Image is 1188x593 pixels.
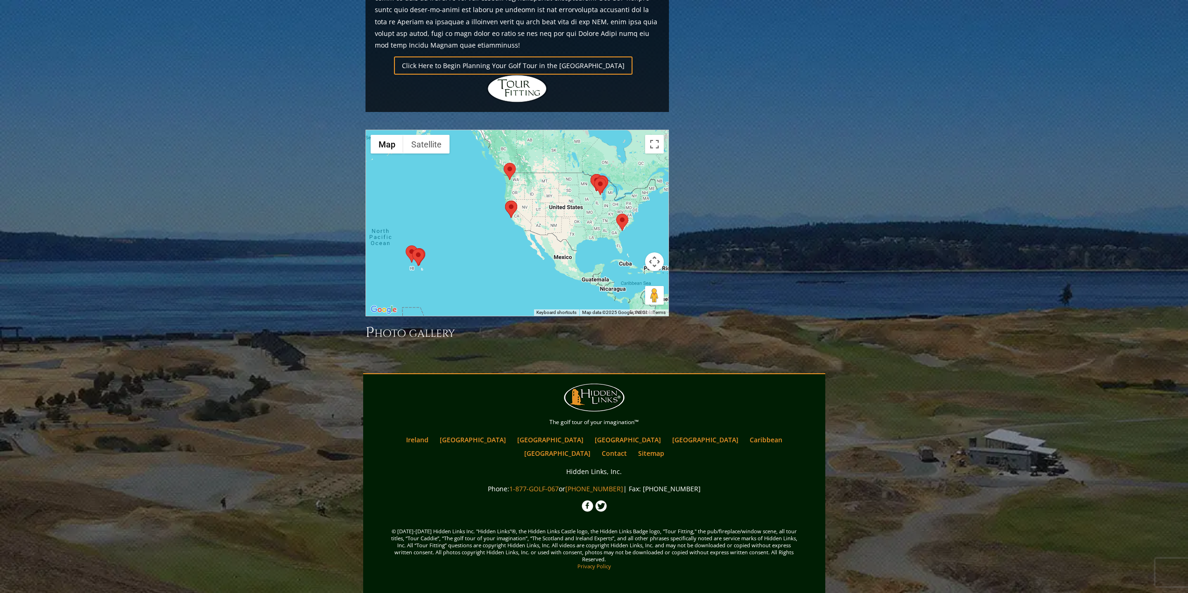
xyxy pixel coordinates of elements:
button: Drag Pegman onto the map to open Street View [645,286,664,305]
a: Contact [597,446,632,460]
img: Twitter [595,500,607,512]
a: Ireland [401,433,433,446]
img: Facebook [582,500,593,512]
a: [GEOGRAPHIC_DATA] [435,433,511,446]
a: Open this area in Google Maps (opens a new window) [368,304,399,316]
a: [GEOGRAPHIC_DATA] [513,433,588,446]
img: Google [368,304,399,316]
a: Click Here to Begin Planning Your Golf Tour in the [GEOGRAPHIC_DATA] [394,56,633,75]
a: 1-877-GOLF-067 [509,484,559,493]
h3: Photo Gallery [366,323,669,342]
span: © [DATE]-[DATE] Hidden Links Inc. "Hidden Links"®, the Hidden Links Castle logo, the Hidden Links... [366,514,823,584]
span: Map data ©2025 Google, INEGI [582,310,647,315]
a: Sitemap [633,446,669,460]
a: [GEOGRAPHIC_DATA] [520,446,595,460]
a: Caribbean [745,433,787,446]
a: Privacy Policy [577,563,611,570]
p: Hidden Links, Inc. [366,466,823,477]
button: Show street map [371,135,403,153]
button: Map camera controls [645,252,664,271]
a: [GEOGRAPHIC_DATA] [668,433,743,446]
a: [GEOGRAPHIC_DATA] [590,433,666,446]
button: Keyboard shortcuts [536,309,576,316]
img: Hidden Links [487,75,548,103]
button: Toggle fullscreen view [645,135,664,153]
a: [PHONE_NUMBER] [565,484,623,493]
a: Terms (opens in new tab) [653,310,666,315]
p: Phone: or | Fax: [PHONE_NUMBER] [366,483,823,495]
button: Show satellite imagery [403,135,450,153]
p: The golf tour of your imagination™ [366,417,823,427]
